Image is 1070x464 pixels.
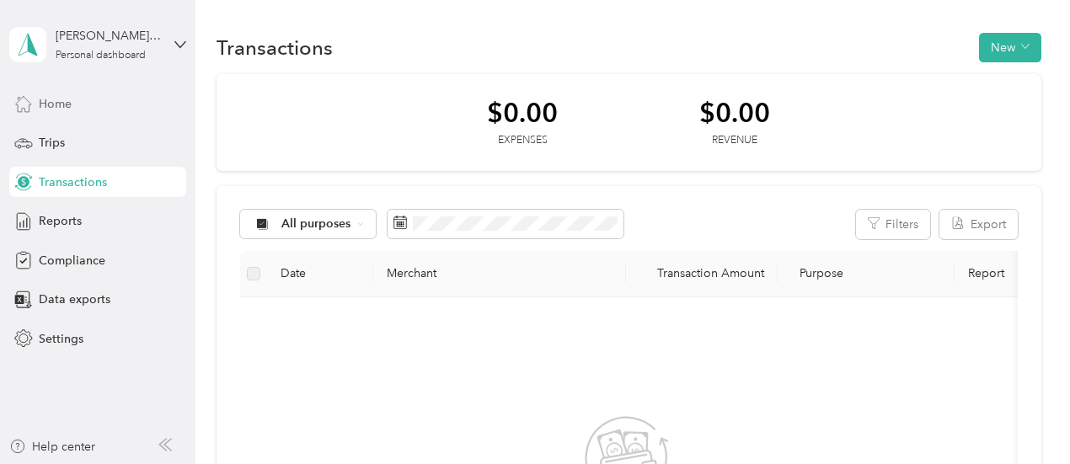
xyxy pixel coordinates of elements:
[39,173,107,191] span: Transactions
[39,95,72,113] span: Home
[487,98,558,127] div: $0.00
[856,210,930,239] button: Filters
[791,266,844,280] span: Purpose
[39,134,65,152] span: Trips
[487,133,558,148] div: Expenses
[373,251,626,297] th: Merchant
[9,438,95,456] button: Help center
[39,252,105,269] span: Compliance
[699,98,770,127] div: $0.00
[39,291,110,308] span: Data exports
[217,39,333,56] h1: Transactions
[976,370,1070,464] iframe: Everlance-gr Chat Button Frame
[939,210,1018,239] button: Export
[56,51,146,61] div: Personal dashboard
[281,218,351,230] span: All purposes
[699,133,770,148] div: Revenue
[39,212,82,230] span: Reports
[979,33,1041,62] button: New
[267,251,373,297] th: Date
[39,330,83,348] span: Settings
[626,251,778,297] th: Transaction Amount
[56,27,161,45] div: [PERSON_NAME][DEMOGRAPHIC_DATA]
